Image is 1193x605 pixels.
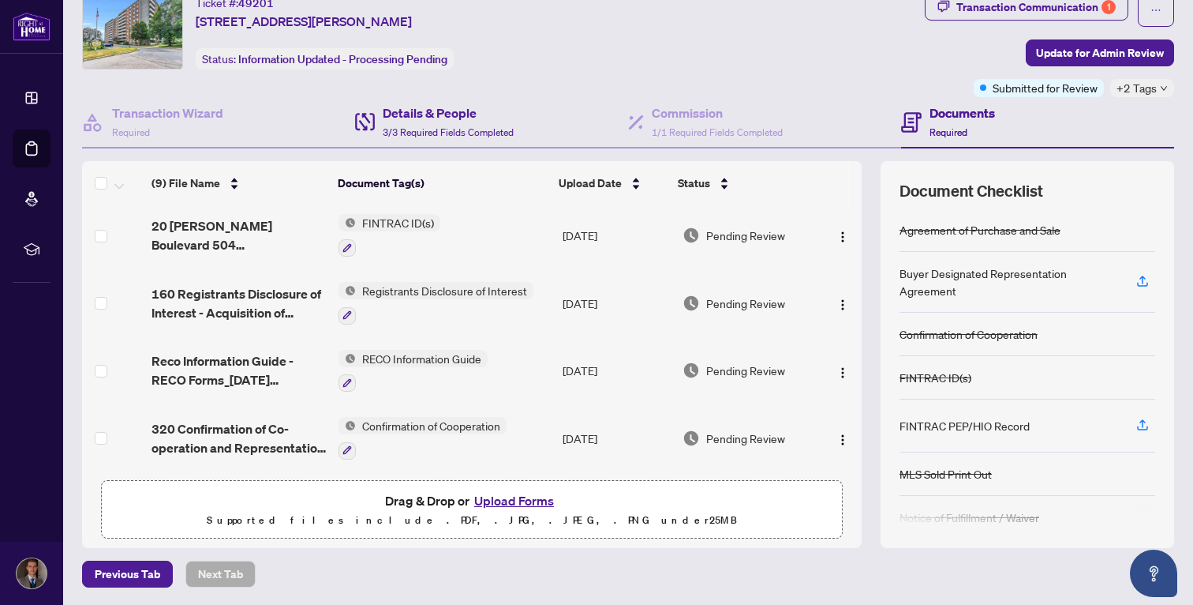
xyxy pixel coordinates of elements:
[102,481,842,539] span: Drag & Drop orUpload FormsSupported files include .PDF, .JPG, .JPEG, .PNG under25MB
[899,369,971,386] div: FINTRAC ID(s)
[356,350,488,367] span: RECO Information Guide
[993,79,1098,96] span: Submitted for Review
[1116,79,1157,97] span: +2 Tags
[469,490,559,511] button: Upload Forms
[112,103,223,122] h4: Transaction Wizard
[830,358,855,383] button: Logo
[111,511,832,530] p: Supported files include .PDF, .JPG, .JPEG, .PNG under 25 MB
[338,350,356,367] img: Status Icon
[556,337,675,405] td: [DATE]
[196,48,454,70] div: Status:
[13,12,50,41] img: logo
[383,126,514,138] span: 3/3 Required Fields Completed
[338,417,507,460] button: Status IconConfirmation of Cooperation
[356,214,440,231] span: FINTRAC ID(s)
[82,561,173,588] button: Previous Tab
[95,562,160,587] span: Previous Tab
[338,214,440,257] button: Status IconFINTRAC ID(s)
[196,12,412,31] span: [STREET_ADDRESS][PERSON_NAME]
[338,282,533,325] button: Status IconRegistrants Disclosure of Interest
[1160,85,1168,92] span: down
[706,227,785,244] span: Pending Review
[929,103,995,122] h4: Documents
[706,430,785,447] span: Pending Review
[151,351,327,389] span: Reco Information Guide - RECO Forms_[DATE] 11_13_38.pdf
[112,126,150,138] span: Required
[331,161,552,205] th: Document Tag(s)
[899,221,1060,239] div: Agreement of Purchase and Sale
[652,126,783,138] span: 1/1 Required Fields Completed
[683,227,700,244] img: Document Status
[836,434,849,446] img: Logo
[17,558,47,588] img: Profile Icon
[383,103,514,122] h4: Details & People
[652,103,783,122] h4: Commission
[556,404,675,472] td: [DATE]
[836,299,849,311] img: Logo
[683,362,700,379] img: Document Status
[1130,550,1177,597] button: Open asap
[338,282,356,299] img: Status Icon
[899,180,1043,202] span: Document Checklist
[929,126,967,138] span: Required
[899,325,1038,343] div: Confirmation of Cooperation
[1150,5,1161,16] span: ellipsis
[151,284,327,322] span: 160 Registrants Disclosure of Interest - Acquisition of Property - PropTx-OREA_[DATE] 11_14_02.pdf
[338,350,488,393] button: Status IconRECO Information Guide
[899,417,1030,434] div: FINTRAC PEP/HIO Record
[151,175,220,192] span: (9) File Name
[559,175,622,192] span: Upload Date
[836,231,849,243] img: Logo
[151,216,327,254] span: 20 [PERSON_NAME] Boulevard 504 Newmarket_[DATE] 20_29_12.pdf
[678,175,710,192] span: Status
[683,430,700,447] img: Document Status
[706,362,785,379] span: Pending Review
[238,52,447,66] span: Information Updated - Processing Pending
[706,295,785,312] span: Pending Review
[836,366,849,379] img: Logo
[338,417,356,434] img: Status Icon
[556,269,675,337] td: [DATE]
[145,161,332,205] th: (9) File Name
[338,214,356,231] img: Status Icon
[1036,40,1164,66] span: Update for Admin Review
[899,465,992,483] div: MLS Sold Print Out
[1026,39,1174,66] button: Update for Admin Review
[830,291,855,316] button: Logo
[356,417,507,434] span: Confirmation of Cooperation
[556,201,675,269] td: [DATE]
[552,161,671,205] th: Upload Date
[151,419,327,457] span: 320 Confirmation of Co-operation and Representation - Buyer_Seller - PropTx-OREA_[DATE] 11_13_10.pdf
[185,561,256,588] button: Next Tab
[899,265,1117,299] div: Buyer Designated Representation Agreement
[830,223,855,248] button: Logo
[683,295,700,312] img: Document Status
[671,161,816,205] th: Status
[356,282,533,299] span: Registrants Disclosure of Interest
[830,426,855,451] button: Logo
[385,490,559,511] span: Drag & Drop or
